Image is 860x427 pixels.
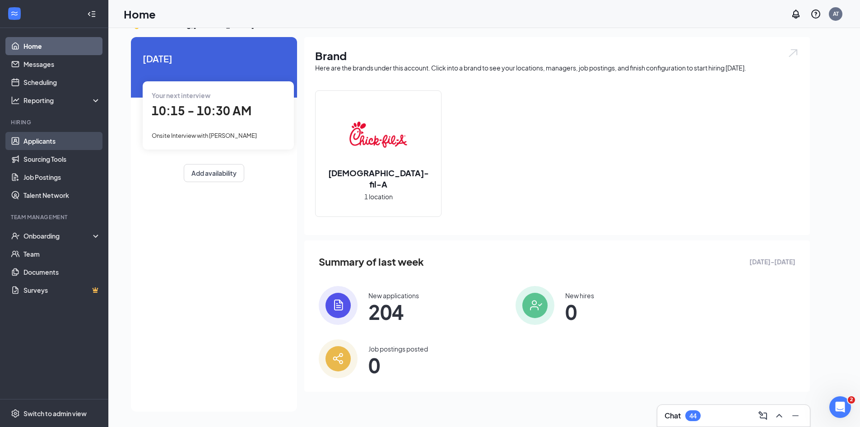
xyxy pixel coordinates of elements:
a: Applicants [23,132,101,150]
div: Here are the brands under this account. Click into a brand to see your locations, managers, job p... [315,63,799,72]
svg: Collapse [87,9,96,19]
a: Home [23,37,101,55]
div: Reporting [23,96,101,105]
svg: WorkstreamLogo [10,9,19,18]
img: icon [516,286,554,325]
a: Sourcing Tools [23,150,101,168]
button: Add availability [184,164,244,182]
span: Summary of last week [319,254,424,270]
a: Job Postings [23,168,101,186]
div: AT [833,10,839,18]
a: Scheduling [23,73,101,91]
h1: Home [124,6,156,22]
a: Talent Network [23,186,101,204]
span: Your next interview [152,91,210,99]
div: Job postings posted [368,344,428,353]
svg: QuestionInfo [810,9,821,19]
a: Messages [23,55,101,73]
a: Team [23,245,101,263]
iframe: Intercom live chat [829,396,851,418]
h2: [DEMOGRAPHIC_DATA]-fil-A [316,167,441,190]
div: Switch to admin view [23,409,87,418]
a: Documents [23,263,101,281]
div: Hiring [11,118,99,126]
span: 204 [368,304,419,320]
button: Minimize [788,408,803,423]
img: icon [319,339,358,378]
span: 10:15 - 10:30 AM [152,103,251,118]
img: open.6027fd2a22e1237b5b06.svg [787,48,799,58]
button: ChevronUp [772,408,786,423]
span: Onsite Interview with [PERSON_NAME] [152,132,257,139]
svg: Notifications [790,9,801,19]
button: ComposeMessage [756,408,770,423]
span: 1 location [364,192,393,202]
div: New applications [368,291,419,300]
span: [DATE] - [DATE] [749,257,795,267]
svg: UserCheck [11,231,20,240]
h3: Chat [665,411,681,421]
div: Team Management [11,213,99,221]
div: New hires [565,291,594,300]
span: 0 [565,304,594,320]
svg: ChevronUp [774,410,785,421]
a: SurveysCrown [23,281,101,299]
svg: ComposeMessage [758,410,768,421]
span: [DATE] [143,52,285,66]
div: 44 [689,412,697,420]
h1: Brand [315,48,799,63]
svg: Analysis [11,96,20,105]
svg: Minimize [790,410,801,421]
div: Onboarding [23,231,93,240]
span: 0 [368,357,428,373]
span: 2 [848,396,855,404]
img: icon [319,286,358,325]
svg: Settings [11,409,20,418]
img: Chick-fil-A [349,106,407,164]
